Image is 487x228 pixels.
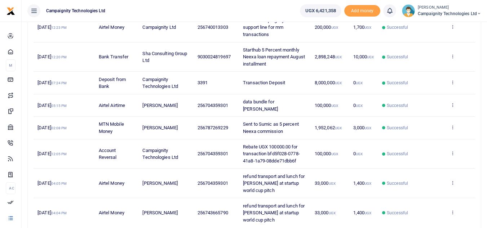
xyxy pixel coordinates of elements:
span: [DATE] [37,180,67,186]
span: refund transport and lunch for [PERSON_NAME] at startup world cup pitch [243,174,305,193]
small: UGX [335,81,342,85]
span: [DATE] [37,210,67,215]
span: Successful [387,80,408,86]
span: [PERSON_NAME] [142,210,177,215]
span: Sent to Sumic as 5 percent Neexa commission [243,121,299,134]
span: 8,000,000 [315,80,342,85]
small: UGX [335,55,342,59]
span: Add money [344,5,380,17]
span: 256704359301 [198,103,228,108]
li: Toup your wallet [344,5,380,17]
span: UGX 6,421,358 [305,7,336,14]
span: [PERSON_NAME] [142,125,177,130]
span: Sent to campaignity airtel support line for mm transactions [243,18,296,37]
span: 256704359301 [198,180,228,186]
span: refund transport and lunch for [PERSON_NAME] at startup world cup pitch [243,203,305,223]
small: 02:08 PM [51,126,67,130]
span: 1,400 [353,210,372,215]
span: Starthub 5 Percent monthly Neexa loan repayment August installment [243,47,305,67]
span: Campaignity Technologies Ltd [418,10,481,17]
span: Successful [387,180,408,187]
span: 100,000 [315,151,338,156]
span: 10,000 [353,54,374,59]
small: 05:15 PM [51,104,67,108]
span: [PERSON_NAME] [142,180,177,186]
a: Add money [344,8,380,13]
small: UGX [367,55,374,59]
li: Wallet ballance [297,4,344,17]
span: [DATE] [37,80,67,85]
li: M [6,59,16,71]
small: UGX [364,211,371,215]
span: 1,400 [353,180,372,186]
span: Airtel Money [99,210,124,215]
li: Ac [6,182,16,194]
span: 9030024819697 [198,54,231,59]
span: 0 [353,80,363,85]
span: Successful [387,54,408,60]
small: 04:04 PM [51,211,67,215]
a: UGX 6,421,358 [300,4,341,17]
small: 12:20 PM [51,55,67,59]
span: Campaignity Technologies Ltd [142,77,178,89]
small: UGX [364,26,371,30]
small: UGX [329,182,336,185]
small: 12:23 PM [51,26,67,30]
span: 1,952,062 [315,125,342,130]
span: [DATE] [37,125,67,130]
small: UGX [356,104,363,108]
span: 0 [353,151,363,156]
span: MTN Mobile Money [99,121,124,134]
img: logo-small [6,7,15,15]
span: Successful [387,210,408,216]
span: Airtel Money [99,180,124,186]
span: Successful [387,125,408,131]
span: 3391 [198,80,208,85]
small: UGX [335,126,342,130]
small: UGX [356,81,363,85]
span: 100,000 [315,103,338,108]
span: 200,000 [315,24,338,30]
span: 1,700 [353,24,372,30]
small: UGX [364,126,371,130]
span: 256743665790 [198,210,228,215]
span: Airtel Money [99,24,124,30]
small: UGX [331,152,338,156]
span: Successful [387,102,408,109]
span: Campaignity Ltd [142,24,176,30]
span: [DATE] [37,103,67,108]
a: profile-user [PERSON_NAME] Campaignity Technologies Ltd [402,4,481,17]
span: [PERSON_NAME] [142,103,177,108]
span: 256740013303 [198,24,228,30]
span: Rebate UGX 100000.00 for transaction bfd5f028-0778-41a8-1a79-08dde71dbb6f [243,144,300,164]
span: Sha Consulting Group Ltd [142,51,187,63]
span: Bank Transfer [99,54,128,59]
span: Transaction Deposit [243,80,285,85]
small: UGX [364,182,371,185]
img: profile-user [402,4,415,17]
small: UGX [356,152,363,156]
span: 256787269229 [198,125,228,130]
span: [DATE] [37,151,67,156]
span: 33,000 [315,180,336,186]
small: 12:05 PM [51,152,67,156]
span: Account Reversal [99,148,117,160]
small: 07:24 PM [51,81,67,85]
span: Airtel Airtime [99,103,125,108]
small: UGX [331,104,338,108]
span: 256704359301 [198,151,228,156]
span: [DATE] [37,54,67,59]
small: UGX [329,211,336,215]
span: data bundle for [PERSON_NAME] [243,99,278,112]
small: 04:05 PM [51,182,67,185]
span: 2,898,248 [315,54,342,59]
span: 3,000 [353,125,372,130]
span: [DATE] [37,24,67,30]
span: 0 [353,103,363,108]
span: Campaignity Technologies Ltd [142,148,178,160]
span: Successful [387,151,408,157]
small: [PERSON_NAME] [418,5,481,11]
span: 33,000 [315,210,336,215]
span: Campaignity Technologies Ltd [43,8,108,14]
span: Deposit from Bank [99,77,126,89]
